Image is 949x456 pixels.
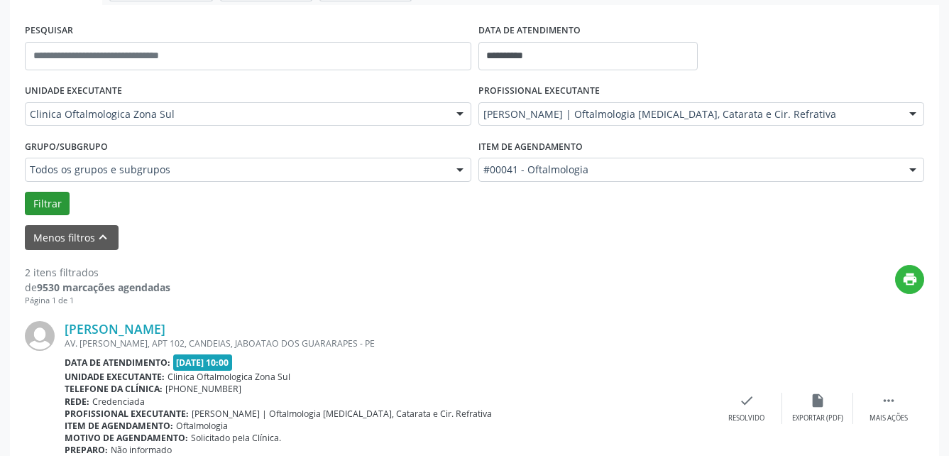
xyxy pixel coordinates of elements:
[65,444,108,456] b: Preparo:
[30,163,442,177] span: Todos os grupos e subgrupos
[483,107,896,121] span: [PERSON_NAME] | Oftalmologia [MEDICAL_DATA], Catarata e Cir. Refrativa
[25,280,170,295] div: de
[792,413,843,423] div: Exportar (PDF)
[728,413,764,423] div: Resolvido
[739,393,755,408] i: check
[25,225,119,250] button: Menos filtroskeyboard_arrow_up
[192,408,492,420] span: [PERSON_NAME] | Oftalmologia [MEDICAL_DATA], Catarata e Cir. Refrativa
[25,80,122,102] label: UNIDADE EXECUTANTE
[165,383,241,395] span: [PHONE_NUMBER]
[95,229,111,245] i: keyboard_arrow_up
[25,192,70,216] button: Filtrar
[65,321,165,337] a: [PERSON_NAME]
[92,396,145,408] span: Credenciada
[65,396,89,408] b: Rede:
[895,265,924,294] button: print
[483,163,896,177] span: #00041 - Oftalmologia
[478,20,581,42] label: DATA DE ATENDIMENTO
[65,420,173,432] b: Item de agendamento:
[65,337,711,349] div: AV. [PERSON_NAME], APT 102, CANDEIAS, JABOATAO DOS GUARARAPES - PE
[25,20,73,42] label: PESQUISAR
[191,432,281,444] span: Solicitado pela Clínica.
[37,281,170,294] strong: 9530 marcações agendadas
[881,393,896,408] i: 
[902,271,918,287] i: print
[168,371,290,383] span: Clinica Oftalmologica Zona Sul
[176,420,228,432] span: Oftalmologia
[65,371,165,383] b: Unidade executante:
[65,357,170,369] b: Data de atendimento:
[111,444,172,456] span: Não informado
[173,354,233,371] span: [DATE] 10:00
[25,136,108,158] label: Grupo/Subgrupo
[478,136,583,158] label: Item de agendamento
[870,413,908,423] div: Mais ações
[478,80,600,102] label: PROFISSIONAL EXECUTANTE
[65,408,189,420] b: Profissional executante:
[810,393,825,408] i: insert_drive_file
[25,321,55,351] img: img
[25,295,170,307] div: Página 1 de 1
[65,432,188,444] b: Motivo de agendamento:
[65,383,163,395] b: Telefone da clínica:
[30,107,442,121] span: Clinica Oftalmologica Zona Sul
[25,265,170,280] div: 2 itens filtrados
